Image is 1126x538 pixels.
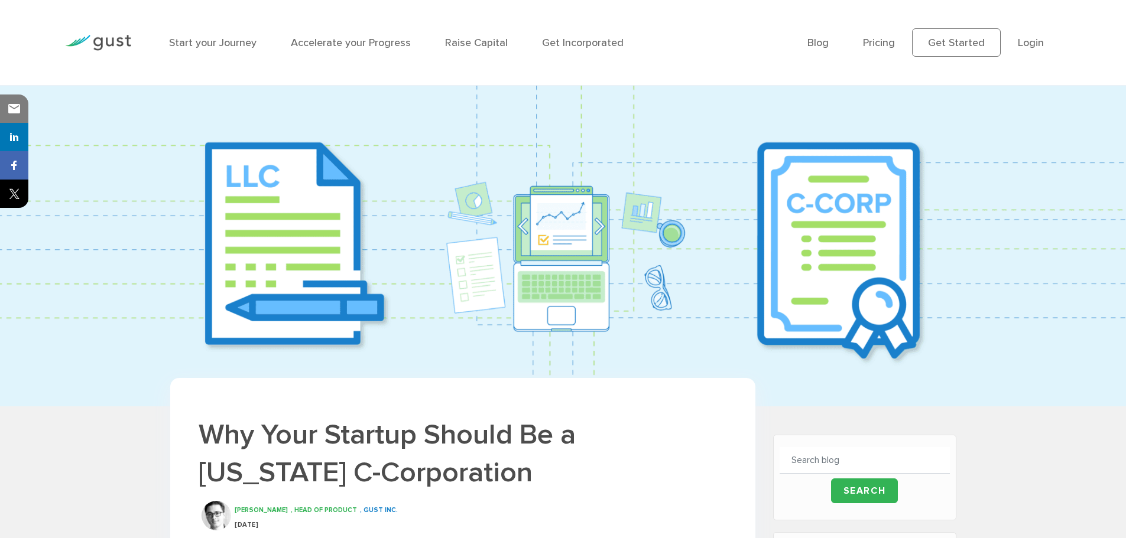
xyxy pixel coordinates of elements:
[291,506,357,514] span: , HEAD OF PRODUCT
[360,506,398,514] span: , GUST INC.
[445,37,508,49] a: Raise Capital
[199,416,727,491] h1: Why Your Startup Should Be a [US_STATE] C-Corporation
[780,447,950,474] input: Search blog
[202,501,231,530] img: Alan Mcgee
[831,478,898,503] input: Search
[912,28,1001,57] a: Get Started
[807,37,829,49] a: Blog
[1018,37,1044,49] a: Login
[235,521,258,529] span: [DATE]
[235,506,288,514] span: [PERSON_NAME]
[863,37,895,49] a: Pricing
[169,37,257,49] a: Start your Journey
[291,37,411,49] a: Accelerate your Progress
[65,35,131,51] img: Gust Logo
[542,37,624,49] a: Get Incorporated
